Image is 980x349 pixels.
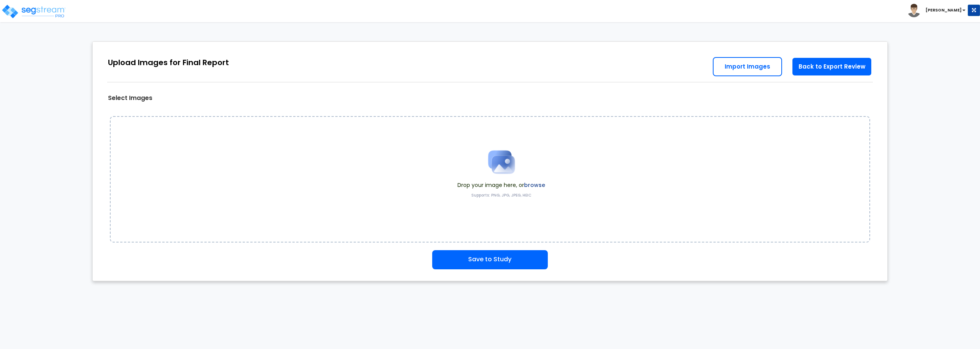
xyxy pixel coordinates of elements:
[482,143,521,181] img: Upload Icon
[926,7,962,13] b: [PERSON_NAME]
[713,57,782,76] a: Import Images
[524,181,545,189] label: browse
[471,193,531,198] label: Supports: PNG, JPG, JPEG, HEIC
[108,57,229,68] div: Upload Images for Final Report
[907,4,921,17] img: avatar.png
[457,181,545,189] span: Drop your image here, or
[108,94,152,103] label: Select Images
[1,4,66,19] img: logo_pro_r.png
[792,57,872,76] a: Back to Export Review
[432,250,548,269] button: Save to Study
